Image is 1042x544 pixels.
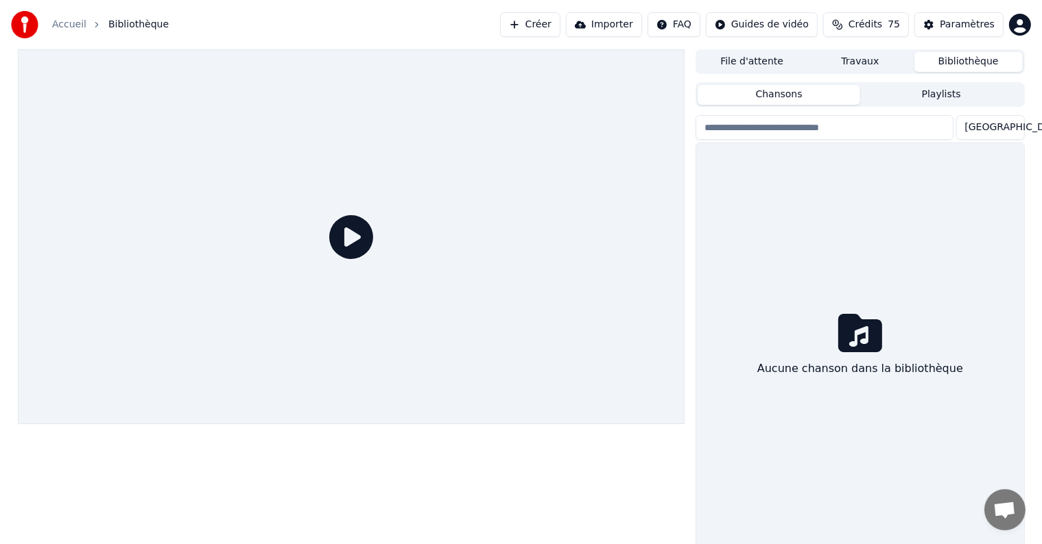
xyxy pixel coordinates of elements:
[806,52,914,72] button: Travaux
[914,52,1023,72] button: Bibliothèque
[52,18,169,32] nav: breadcrumb
[940,18,995,32] div: Paramètres
[984,489,1026,530] div: Ouvrir le chat
[698,52,806,72] button: File d'attente
[849,18,882,32] span: Crédits
[823,12,909,37] button: Crédits75
[706,12,818,37] button: Guides de vidéo
[11,11,38,38] img: youka
[500,12,560,37] button: Créer
[860,85,1023,105] button: Playlists
[52,18,86,32] a: Accueil
[108,18,169,32] span: Bibliothèque
[566,12,642,37] button: Importer
[752,355,969,382] div: Aucune chanson dans la bibliothèque
[648,12,700,37] button: FAQ
[888,18,900,32] span: 75
[914,12,1004,37] button: Paramètres
[698,85,860,105] button: Chansons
